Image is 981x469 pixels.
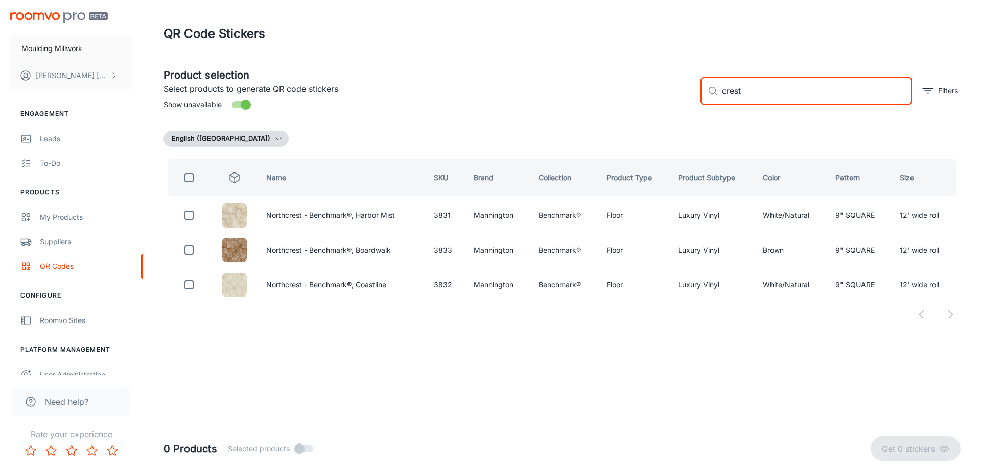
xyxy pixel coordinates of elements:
td: Brown [755,235,827,265]
div: User Administration [40,369,132,380]
div: My Products [40,212,132,223]
td: Floor [598,200,670,231]
th: Product Type [598,159,670,196]
td: Northcrest - Benchmark®, Boardwalk [258,235,426,265]
th: Pattern [827,159,892,196]
td: White/Natural [755,269,827,300]
td: Floor [598,235,670,265]
div: QR Codes [40,261,132,272]
p: [PERSON_NAME] [PERSON_NAME] [36,70,108,81]
td: Benchmark® [530,269,598,300]
td: 3831 [426,200,466,231]
th: SKU [426,159,466,196]
td: Luxury Vinyl [670,200,755,231]
th: Brand [465,159,530,196]
img: Roomvo PRO Beta [10,12,108,23]
p: Filters [938,85,958,96]
td: White/Natural [755,200,827,231]
p: Select products to generate QR code stickers [163,83,692,95]
td: 12' wide roll [892,200,961,231]
h5: Product selection [163,67,692,83]
div: Roomvo Sites [40,315,132,326]
td: 3832 [426,269,466,300]
input: Search by SKU, brand, collection... [722,77,912,105]
div: Suppliers [40,236,132,248]
th: Product Subtype [670,159,755,196]
td: Luxury Vinyl [670,269,755,300]
button: English ([GEOGRAPHIC_DATA]) [163,131,289,147]
td: Benchmark® [530,200,598,231]
th: Collection [530,159,598,196]
button: [PERSON_NAME] [PERSON_NAME] [10,62,132,89]
td: 3833 [426,235,466,265]
td: 9" SQUARE [827,235,892,265]
td: Mannington [465,200,530,231]
td: 9" SQUARE [827,200,892,231]
p: Moulding Millwork [21,43,82,54]
td: Floor [598,269,670,300]
th: Name [258,159,426,196]
td: Benchmark® [530,235,598,265]
th: Size [892,159,961,196]
button: filter [920,83,961,99]
button: Moulding Millwork [10,35,132,62]
div: Leads [40,133,132,144]
td: Mannington [465,269,530,300]
td: 12' wide roll [892,269,961,300]
td: 12' wide roll [892,235,961,265]
td: Mannington [465,235,530,265]
th: Color [755,159,827,196]
td: Northcrest - Benchmark®, Harbor Mist [258,200,426,231]
div: To-do [40,158,132,169]
span: Show unavailable [163,99,222,110]
td: 9" SQUARE [827,269,892,300]
td: Northcrest - Benchmark®, Coastline [258,269,426,300]
td: Luxury Vinyl [670,235,755,265]
h1: QR Code Stickers [163,24,265,43]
